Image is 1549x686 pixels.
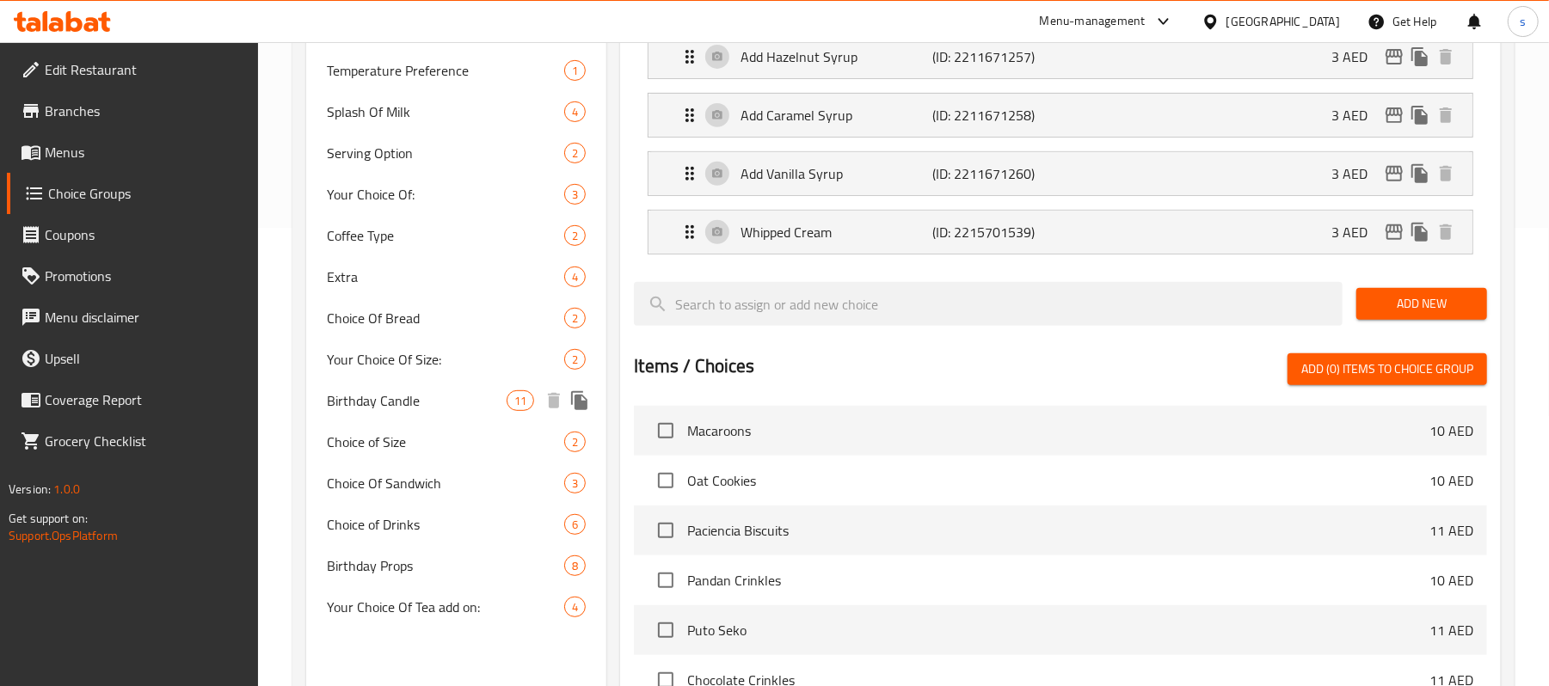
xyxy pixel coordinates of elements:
[1429,620,1473,640] p: 11 AED
[1429,570,1473,591] p: 10 AED
[564,597,586,617] div: Choices
[1331,105,1381,126] p: 3 AED
[45,431,245,451] span: Grocery Checklist
[507,390,534,411] div: Choices
[9,524,118,547] a: Support.OpsPlatform
[567,388,593,413] button: duplicate
[53,478,80,500] span: 1.0.0
[565,269,585,285] span: 4
[1433,44,1459,70] button: delete
[648,462,684,499] span: Select choice
[1370,293,1473,315] span: Add New
[7,49,259,90] a: Edit Restaurant
[933,163,1061,184] p: (ID: 2211671260)
[306,586,606,628] div: Your Choice Of Tea add on:4
[648,211,1472,254] div: Expand
[1288,353,1487,385] button: Add (0) items to choice group
[306,421,606,462] div: Choice of Size2
[648,94,1472,137] div: Expand
[1433,102,1459,128] button: delete
[565,475,585,492] span: 3
[327,349,564,370] span: Your Choice Of Size:
[1433,219,1459,245] button: delete
[634,353,754,379] h2: Items / Choices
[687,520,1429,541] span: Paciencia Biscuits
[306,380,606,421] div: Birthday Candle11deleteduplicate
[45,142,245,162] span: Menus
[45,389,245,410] span: Coverage Report
[648,413,684,449] span: Select choice
[45,101,245,121] span: Branches
[1381,44,1407,70] button: edit
[565,517,585,533] span: 6
[327,101,564,122] span: Splash Of Milk
[327,597,564,617] span: Your Choice Of Tea add on:
[1429,470,1473,491] p: 10 AED
[1331,222,1381,242] p: 3 AED
[1407,44,1433,70] button: duplicate
[564,184,586,205] div: Choices
[7,214,259,255] a: Coupons
[306,215,606,256] div: Coffee Type2
[7,173,259,214] a: Choice Groups
[327,555,564,576] span: Birthday Props
[741,105,932,126] p: Add Caramel Syrup
[565,352,585,368] span: 2
[648,35,1472,78] div: Expand
[634,144,1487,203] li: Expand
[327,266,564,287] span: Extra
[327,184,564,205] span: Your Choice Of:
[1407,219,1433,245] button: duplicate
[565,145,585,162] span: 2
[565,310,585,327] span: 2
[1407,102,1433,128] button: duplicate
[933,105,1061,126] p: (ID: 2211671258)
[1520,12,1526,31] span: s
[7,90,259,132] a: Branches
[306,256,606,297] div: Extra4
[327,60,564,81] span: Temperature Preference
[1407,161,1433,187] button: duplicate
[306,545,606,586] div: Birthday Props8
[1433,161,1459,187] button: delete
[687,420,1429,441] span: Macaroons
[564,60,586,81] div: Choices
[1381,161,1407,187] button: edit
[564,514,586,535] div: Choices
[1331,46,1381,67] p: 3 AED
[306,297,606,339] div: Choice Of Bread2
[565,104,585,120] span: 4
[1356,288,1487,320] button: Add New
[45,59,245,80] span: Edit Restaurant
[7,338,259,379] a: Upsell
[687,470,1429,491] span: Oat Cookies
[648,512,684,548] span: Select choice
[1331,163,1381,184] p: 3 AED
[634,86,1487,144] li: Expand
[565,63,585,79] span: 1
[741,163,932,184] p: Add Vanilla Syrup
[933,46,1061,67] p: (ID: 2211671257)
[306,504,606,545] div: Choice of Drinks6
[541,388,567,413] button: delete
[9,507,88,530] span: Get support on:
[7,297,259,338] a: Menu disclaimer
[7,255,259,297] a: Promotions
[7,420,259,462] a: Grocery Checklist
[687,620,1429,640] span: Puto Seko
[327,432,564,452] span: Choice of Size
[564,143,586,163] div: Choices
[327,473,564,493] span: Choice Of Sandwich
[564,101,586,122] div: Choices
[306,174,606,215] div: Your Choice Of:3
[327,390,507,411] span: Birthday Candle
[565,187,585,203] span: 3
[648,612,684,648] span: Select choice
[564,266,586,287] div: Choices
[564,555,586,576] div: Choices
[687,570,1429,591] span: Pandan Crinkles
[45,307,245,328] span: Menu disclaimer
[565,558,585,574] span: 8
[1040,11,1146,32] div: Menu-management
[9,478,51,500] span: Version:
